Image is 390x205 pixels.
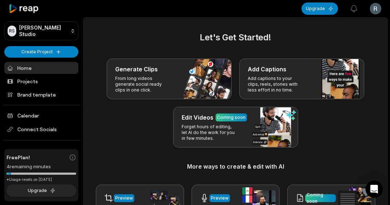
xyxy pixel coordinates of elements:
[8,26,16,36] div: RS
[4,110,78,121] a: Calendar
[115,195,133,201] div: Preview
[302,3,338,15] button: Upgrade
[115,76,171,93] p: From long videos generate social ready clips in one click.
[365,181,383,198] div: Open Intercom Messenger
[248,65,286,73] h3: Add Captions
[217,114,246,121] div: Coming soon
[92,31,379,44] h2: Let's Get Started!
[6,177,76,182] div: *Usage resets on [DATE]
[6,184,76,197] button: Upgrade
[4,62,78,74] a: Home
[211,195,229,201] div: Preview
[248,76,304,93] p: Add captions to your clips, reels, stories with less effort in no time.
[115,65,158,73] h3: Generate Clips
[4,46,78,58] button: Create Project
[19,24,68,37] p: [PERSON_NAME] Studio
[92,162,379,171] h3: More ways to create & edit with AI
[4,123,78,136] span: Connect Socials
[6,153,30,161] span: Free Plan!
[182,124,238,141] p: Forget hours of editing, let AI do the work for you in few minutes.
[4,89,78,101] a: Brand template
[182,113,213,122] h3: Edit Videos
[4,75,78,87] a: Projects
[307,192,334,205] div: Coming soon
[6,163,76,170] div: 4 remaining minutes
